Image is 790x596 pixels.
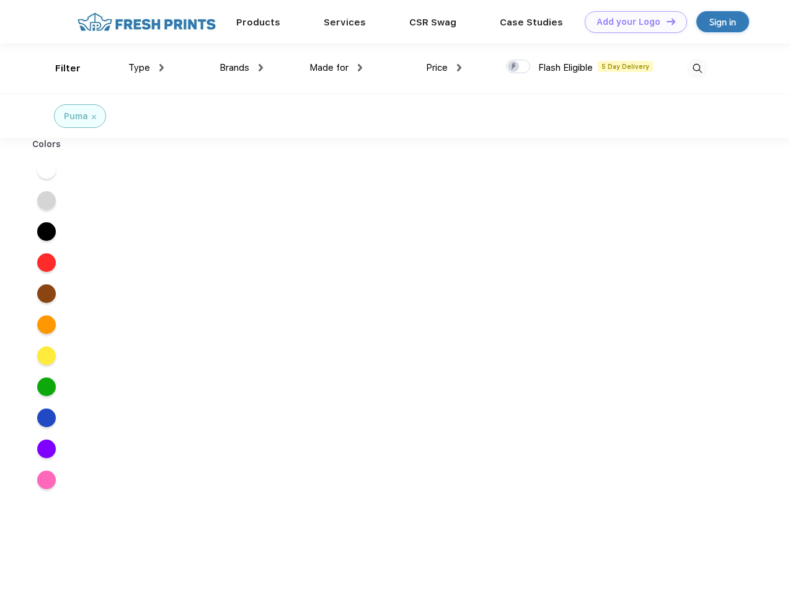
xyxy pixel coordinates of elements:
[426,62,448,73] span: Price
[538,62,593,73] span: Flash Eligible
[259,64,263,71] img: dropdown.png
[23,138,71,151] div: Colors
[236,17,280,28] a: Products
[128,62,150,73] span: Type
[409,17,456,28] a: CSR Swag
[324,17,366,28] a: Services
[597,17,660,27] div: Add your Logo
[309,62,348,73] span: Made for
[457,64,461,71] img: dropdown.png
[598,61,653,72] span: 5 Day Delivery
[687,58,708,79] img: desktop_search.svg
[696,11,749,32] a: Sign in
[220,62,249,73] span: Brands
[709,15,736,29] div: Sign in
[64,110,88,123] div: Puma
[358,64,362,71] img: dropdown.png
[55,61,81,76] div: Filter
[92,115,96,119] img: filter_cancel.svg
[74,11,220,33] img: fo%20logo%202.webp
[667,18,675,25] img: DT
[159,64,164,71] img: dropdown.png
